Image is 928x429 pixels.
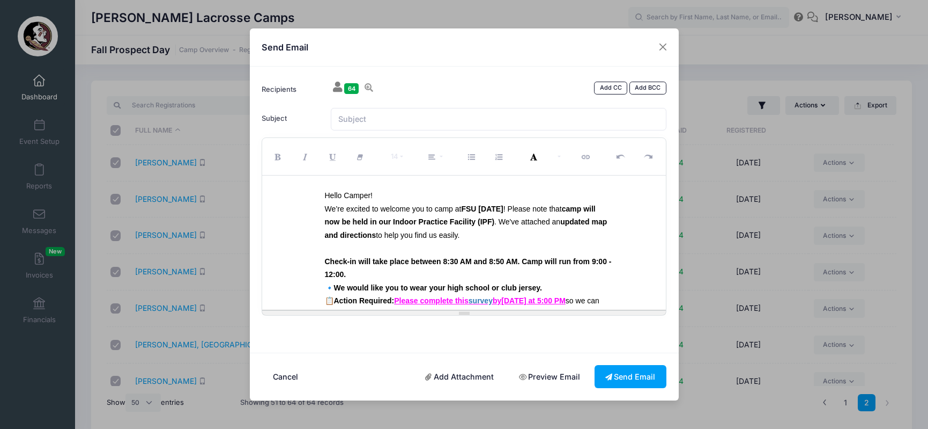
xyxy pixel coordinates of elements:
[325,217,607,239] strong: updated map and directions
[573,141,601,172] button: Link (⌘+K)
[257,108,326,131] label: Subject
[347,141,375,172] button: Remove Font Style (⌘+\)
[629,82,666,94] a: Add BCC
[521,141,548,172] button: Recent Color
[320,141,347,172] button: Underline (⌘+U)
[325,257,612,279] strong: Check-in will take place between 8:30 AM and 8:50 AM. Camp will run from 9:00 - 12:00.
[262,365,309,388] button: Cancel
[548,141,567,172] button: More Color
[331,108,666,131] input: Subject
[265,141,293,172] button: Bold (⌘+B)
[391,152,398,161] span: 14
[459,141,487,172] button: Unordered list (⌘+⇧+NUM7)
[325,202,612,242] p: We’re excited to welcome you to camp at ! Please note that . We've attached an to help you find u...
[344,83,359,93] span: 64
[608,141,636,172] button: Undo (⌘+Z)
[414,365,504,388] a: Add Attachment
[262,310,666,315] div: Resize
[508,365,591,388] a: Preview Email
[653,38,672,57] button: Close
[419,141,452,172] button: Paragraph
[635,141,663,172] button: Redo (⌘+⇧+Z)
[382,141,413,172] button: Font Size
[595,365,666,388] button: Send Email
[501,296,566,305] span: [DATE] at 5:00 PM
[325,189,612,202] p: Hello Camper!
[394,296,566,305] b: Please complete this by
[325,281,612,295] p: 🔹
[292,141,320,172] button: Italic (⌘+I)
[257,79,326,101] label: Recipients
[262,41,308,54] h4: Send Email
[486,141,514,172] button: Ordered list (⌘+⇧+NUM8)
[469,296,493,305] a: survey
[461,205,503,213] strong: FSU [DATE]
[334,296,395,305] strong: Action Required:
[334,283,542,292] strong: We would like you to wear your high school or club jersey.
[594,82,627,94] a: Add CC
[325,296,334,305] font: 📋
